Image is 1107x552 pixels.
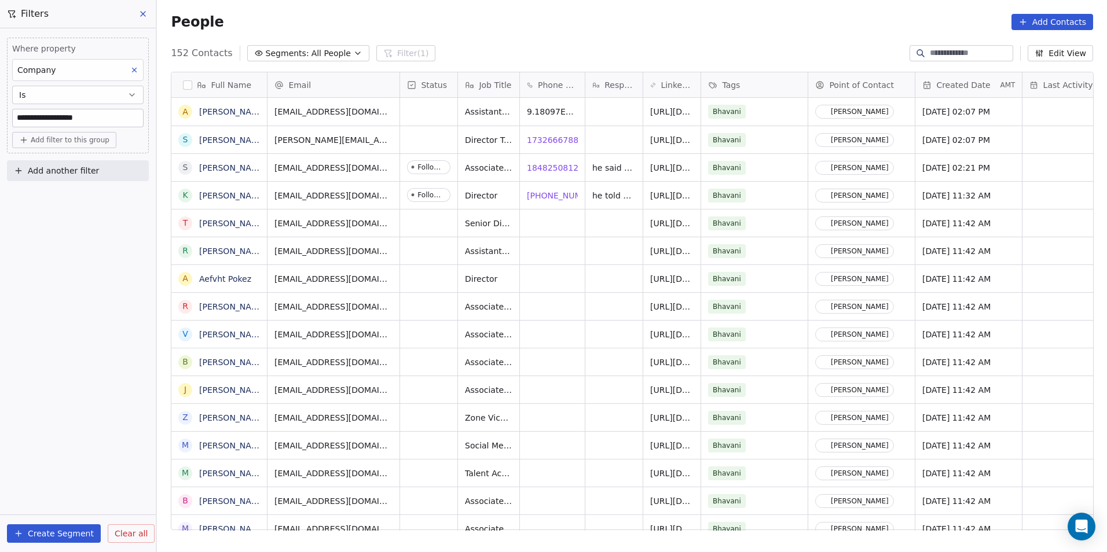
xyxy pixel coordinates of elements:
div: V [183,328,189,340]
div: [PERSON_NAME] [831,219,889,227]
a: [PERSON_NAME] [199,163,266,172]
span: Zone Vice President [465,412,512,424]
span: [EMAIL_ADDRESS][DOMAIN_NAME] [274,301,393,312]
div: [PERSON_NAME] [831,164,889,172]
div: [PERSON_NAME] [831,275,889,283]
span: [PHONE_NUMBER] [527,190,601,201]
div: Status [400,72,457,97]
div: [PERSON_NAME] [831,303,889,311]
a: [PERSON_NAME] [199,441,266,450]
span: Bhavani [708,466,746,480]
a: [URL][DOMAIN_NAME][PERSON_NAME] [650,219,808,228]
span: Status [421,79,447,91]
a: [PERSON_NAME] [199,385,266,395]
span: Response [604,79,636,91]
span: [DATE] 02:07 PM [922,106,1015,117]
span: [PERSON_NAME][EMAIL_ADDRESS][DOMAIN_NAME] [274,134,393,146]
div: B [183,495,189,507]
a: [URL][DOMAIN_NAME][PERSON_NAME] [650,441,808,450]
span: All People [311,47,351,60]
span: [DATE] 11:42 AM [922,329,1015,340]
a: [PERSON_NAME] [199,524,266,533]
span: Assistant Manager [465,106,512,117]
span: Phone Number [538,79,578,91]
button: Filter(1) [376,45,436,61]
a: [PERSON_NAME] [199,469,266,478]
a: [URL][DOMAIN_NAME] [650,135,741,145]
div: Full Name [171,72,267,97]
span: Bhavani [708,161,746,175]
div: [PERSON_NAME] [831,358,889,366]
div: R [183,300,189,312]
div: Phone Number [520,72,585,97]
span: Senior Director [465,218,512,229]
div: Point of Contact [808,72,915,97]
span: Segments: [266,47,309,60]
span: [EMAIL_ADDRESS][DOMAIN_NAME] [274,523,393,535]
div: [PERSON_NAME] [831,247,889,255]
div: Open Intercom Messenger [1068,513,1095,540]
div: Follow Up [418,191,444,199]
div: [PERSON_NAME] [831,469,889,477]
span: [DATE] 11:42 AM [922,468,1015,479]
span: Full Name [211,79,251,91]
div: [PERSON_NAME] [831,414,889,422]
a: [PERSON_NAME] [199,219,266,228]
span: [DATE] 11:42 AM [922,495,1015,507]
div: Response [585,72,643,97]
a: [PERSON_NAME] [199,302,266,311]
span: [EMAIL_ADDRESS][DOMAIN_NAME] [274,218,393,229]
div: [PERSON_NAME] [831,525,889,533]
a: [URL][DOMAIN_NAME][PERSON_NAME] [650,385,808,395]
span: he said he will give the requirements with [PERSON_NAME] SAP profiles [592,162,636,174]
span: Associate Vice President - Delivery Head [465,495,512,507]
span: 9.18097E+11 [527,106,578,117]
span: Bhavani [708,439,746,452]
span: [DATE] 11:42 AM [922,356,1015,368]
div: S [183,161,188,174]
span: 152 Contacts [171,46,232,60]
span: [EMAIL_ADDRESS][DOMAIN_NAME] [274,329,393,340]
div: [PERSON_NAME] [831,441,889,450]
a: [URL][DOMAIN_NAME][PERSON_NAME] [650,496,808,506]
span: [EMAIL_ADDRESS][DOMAIN_NAME] [274,412,393,424]
span: [EMAIL_ADDRESS][DOMAIN_NAME] [274,356,393,368]
span: 17326667883 [527,134,584,146]
span: Email [288,79,311,91]
span: Associate Vice President [465,329,512,340]
span: [EMAIL_ADDRESS][DOMAIN_NAME] [274,106,393,117]
div: [PERSON_NAME] [831,497,889,505]
span: [DATE] 11:42 AM [922,273,1015,285]
a: [PERSON_NAME] [199,107,266,116]
span: Director [465,190,512,201]
span: Associate Vice President [465,301,512,312]
span: LinkedIn URL [661,79,694,91]
span: [DATE] 02:07 PM [922,134,1015,146]
span: [DATE] 11:42 AM [922,245,1015,257]
a: [PERSON_NAME] [199,413,266,422]
span: [EMAIL_ADDRESS][DOMAIN_NAME] [274,162,393,174]
span: [EMAIL_ADDRESS][DOMAIN_NAME] [274,273,393,285]
div: B [183,356,189,368]
span: [EMAIL_ADDRESS][DOMAIN_NAME] [274,440,393,451]
div: [PERSON_NAME] [831,192,889,200]
span: Bhavani [708,216,746,230]
div: A [183,106,189,118]
span: [DATE] 11:32 AM [922,190,1015,201]
span: Bhavani [708,355,746,369]
span: Talent Acquisition [465,468,512,479]
span: [DATE] 11:42 AM [922,440,1015,451]
span: [DATE] 11:42 AM [922,218,1015,229]
span: Created Date [936,79,990,91]
span: Bhavani [708,383,746,397]
div: LinkedIn URL [643,72,701,97]
span: [EMAIL_ADDRESS][DOMAIN_NAME] [274,384,393,396]
div: Created DateAMT [915,72,1022,97]
a: [URL][DOMAIN_NAME] [650,302,741,311]
a: [PERSON_NAME] [199,191,266,200]
span: Bhavani [708,327,746,341]
a: Aefvht Pokez [199,274,251,284]
span: Associate Vice President [465,384,512,396]
div: S [183,134,188,146]
span: [DATE] 02:21 PM [922,162,1015,174]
